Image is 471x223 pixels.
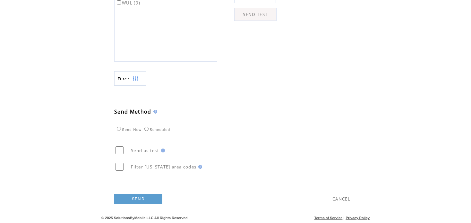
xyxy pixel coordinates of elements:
span: © 2025 SolutionsByMobile LLC All Rights Reserved [101,216,188,220]
a: SEND TEST [234,8,277,21]
img: help.gif [196,165,202,169]
span: Show filters [118,76,129,81]
a: SEND [114,194,162,204]
label: Send Now [115,128,141,132]
label: Scheduled [143,128,170,132]
img: help.gif [159,149,165,152]
input: Scheduled [144,127,149,131]
input: WUL (9) [117,0,121,4]
span: | [344,216,345,220]
span: Filter [US_STATE] area codes [131,164,196,170]
input: Send Now [117,127,121,131]
img: filters.png [133,72,138,86]
span: Send as test [131,148,159,153]
a: Filter [114,71,146,86]
img: help.gif [151,110,157,114]
span: Send Method [114,108,151,115]
a: Terms of Service [314,216,343,220]
a: CANCEL [332,196,350,202]
a: Privacy Policy [346,216,370,220]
